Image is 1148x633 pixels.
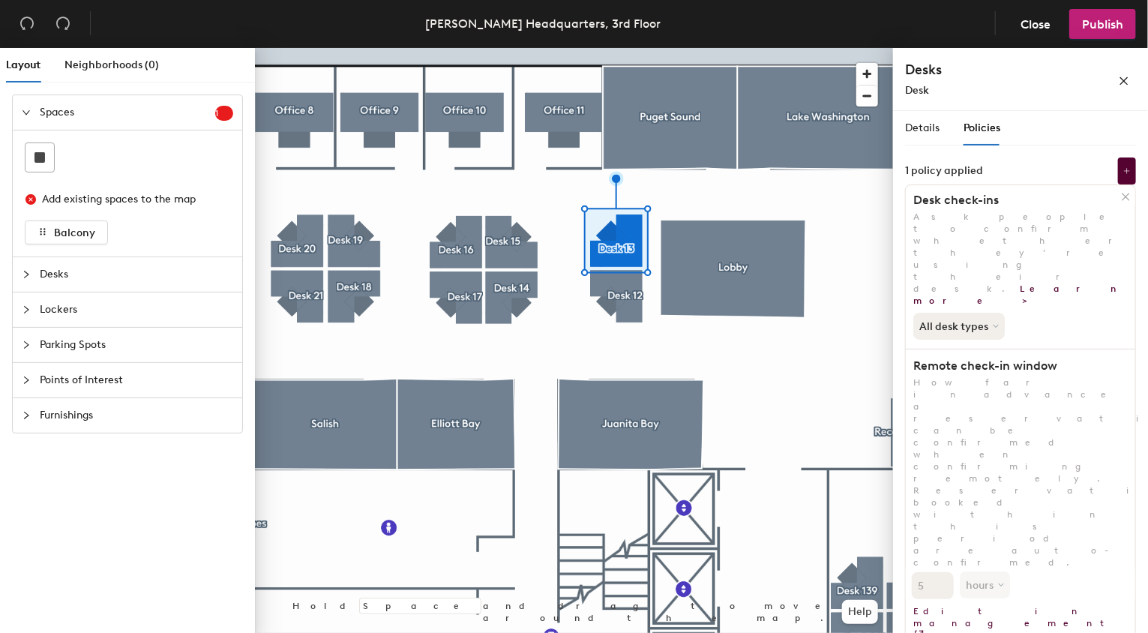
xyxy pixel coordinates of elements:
[6,58,40,71] span: Layout
[48,9,78,39] button: Redo (⌘ + ⇧ + Z)
[22,305,31,314] span: collapsed
[40,257,233,292] span: Desks
[842,600,878,624] button: Help
[1082,17,1123,31] span: Publish
[215,108,233,118] span: 1
[905,165,983,177] div: 1 policy applied
[905,60,1070,79] h4: Desks
[906,358,1122,373] h1: Remote check-in window
[905,121,940,134] span: Details
[906,376,1135,568] p: How far in advance a reservation can be confirmed when confirming remotely. Reservations booked w...
[1119,76,1129,86] span: close
[25,194,36,205] span: close-circle
[40,398,233,433] span: Furnishings
[40,292,233,327] span: Lockers
[964,121,1000,134] span: Policies
[215,106,233,121] sup: 1
[22,108,31,117] span: expanded
[22,376,31,385] span: collapsed
[12,9,42,39] button: Undo (⌘ + Z)
[22,270,31,279] span: collapsed
[19,16,34,31] span: undo
[40,95,215,130] span: Spaces
[22,411,31,420] span: collapsed
[42,191,220,208] div: Add existing spaces to the map
[913,211,1141,306] span: Ask people to confirm whether they’re using their desk.
[64,58,159,71] span: Neighborhoods (0)
[54,226,95,239] span: Balcony
[425,14,661,33] div: [PERSON_NAME] Headquarters, 3rd Floor
[25,220,108,244] button: Balcony
[905,84,929,97] span: Desk
[1069,9,1136,39] button: Publish
[40,363,233,397] span: Points of Interest
[906,193,1122,208] h1: Desk check-ins
[22,340,31,349] span: collapsed
[1008,9,1063,39] button: Close
[40,328,233,362] span: Parking Spots
[960,571,1010,598] button: hours
[1021,17,1051,31] span: Close
[913,313,1005,340] button: All desk types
